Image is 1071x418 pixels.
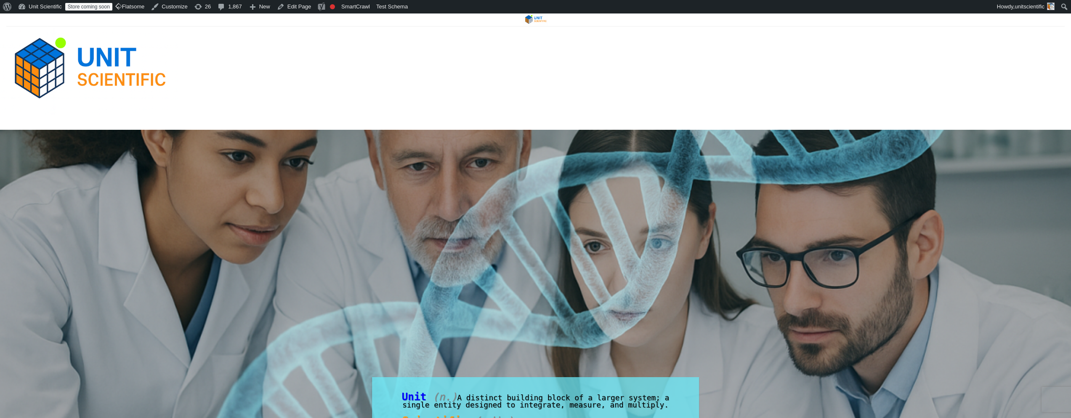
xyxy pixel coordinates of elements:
img: Unit Scientific [523,13,548,26]
a: Store coming soon [65,3,112,11]
span: A distinct building block of a larger system; a single entity designed to integrate, measure, and... [402,393,669,409]
span: Unit [402,391,427,403]
span: (n.) [433,391,457,403]
div: Focus keyphrase not set [330,4,335,9]
span: unitscientific [1015,3,1044,10]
